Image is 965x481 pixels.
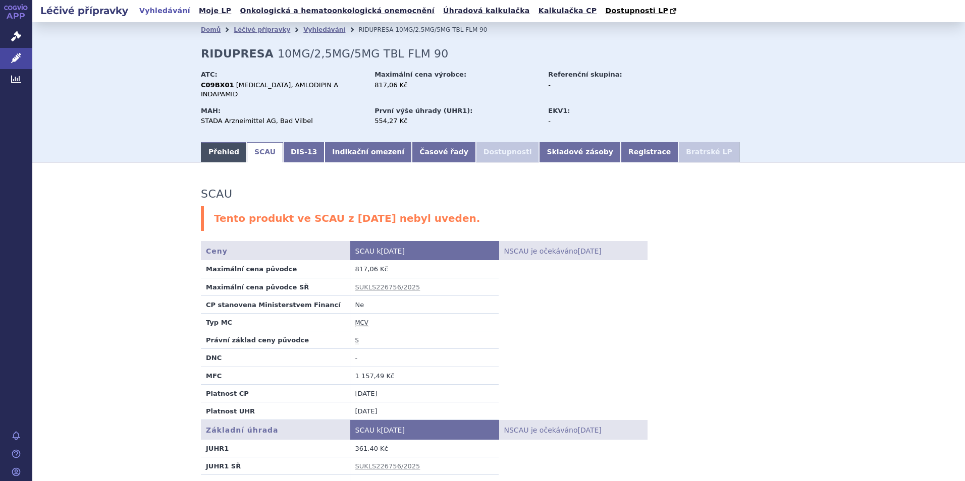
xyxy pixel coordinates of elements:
[577,247,601,255] span: [DATE]
[350,402,499,420] td: [DATE]
[206,354,222,362] strong: DNC
[374,107,472,114] strong: První výše úhrady (UHR1):
[350,260,499,278] td: 817,06 Kč
[206,390,249,397] strong: Platnost CP
[283,142,325,162] a: DIS-13
[247,142,283,162] a: SCAU
[32,4,136,18] h2: Léčivé přípravky
[412,142,476,162] a: Časové řady
[201,107,221,114] strong: MAH:
[206,319,232,326] strong: Typ MC
[535,4,600,18] a: Kalkulačka CP
[440,4,533,18] a: Úhradová kalkulačka
[381,247,405,255] span: [DATE]
[206,445,229,452] strong: JUHR1
[303,26,345,33] a: Vyhledávání
[201,26,221,33] a: Domů
[350,241,499,261] th: SCAU k
[548,116,662,126] div: -
[201,188,232,201] h3: SCAU
[621,142,678,162] a: Registrace
[234,26,290,33] a: Léčivé přípravky
[201,81,338,98] span: [MEDICAL_DATA], AMLODIPIN A INDAPAMID
[548,107,570,114] strong: EKV1:
[201,206,796,231] div: Tento produkt ve SCAU z [DATE] nebyl uveden.
[350,440,499,457] td: 361,40 Kč
[350,420,499,440] th: SCAU k
[602,4,681,18] a: Dostupnosti LP
[499,420,648,440] th: NSCAU je očekáváno
[201,47,274,60] strong: RIDUPRESA
[381,426,405,434] span: [DATE]
[201,71,218,78] strong: ATC:
[374,71,466,78] strong: Maximální cena výrobce:
[206,462,241,470] strong: JUHR1 SŘ
[278,47,449,60] span: 10MG/2,5MG/5MG TBL FLM 90
[577,426,601,434] span: [DATE]
[201,142,247,162] a: Přehled
[358,26,393,33] span: RIDUPRESA
[355,462,420,470] a: SUKLS226756/2025
[196,4,234,18] a: Moje LP
[201,81,234,89] strong: C09BX01
[350,384,499,402] td: [DATE]
[548,81,662,90] div: -
[206,301,341,309] strong: CP stanovena Ministerstvem Financí
[350,367,499,384] td: 1 157,49 Kč
[355,283,420,291] a: SUKLS226756/2025
[355,319,368,327] abbr: maximální cena výrobce
[206,283,309,291] strong: Maximální cena původce SŘ
[374,81,539,90] div: 817,06 Kč
[548,71,622,78] strong: Referenční skupina:
[605,7,668,15] span: Dostupnosti LP
[499,241,648,261] th: NSCAU je očekáváno
[539,142,620,162] a: Skladové zásoby
[350,295,499,313] td: Ne
[206,265,297,273] strong: Maximální cena původce
[325,142,412,162] a: Indikační omezení
[374,116,539,126] div: 554,27 Kč
[237,4,438,18] a: Onkologická a hematoonkologická onemocnění
[201,420,350,440] th: Základní úhrada
[355,337,359,344] abbr: stanovena nebo změněna ve správním řízení podle zákona č. 48/1997 Sb. ve znění účinném od 1.1.2008
[206,372,222,380] strong: MFC
[201,241,350,261] th: Ceny
[395,26,487,33] span: 10MG/2,5MG/5MG TBL FLM 90
[206,336,309,344] strong: Právní základ ceny původce
[136,4,193,18] a: Vyhledávání
[350,349,499,367] td: -
[201,116,365,126] div: STADA Arzneimittel AG, Bad Vilbel
[206,407,255,415] strong: Platnost UHR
